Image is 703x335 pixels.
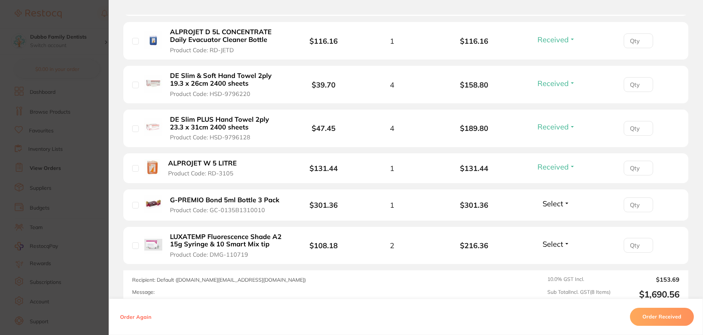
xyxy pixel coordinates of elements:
span: Product Code: DMG-110719 [170,251,248,258]
input: Qty [624,197,653,212]
span: Received [537,79,569,88]
b: $131.44 [433,164,515,172]
span: Product Code: GC-0135B1310010 [170,207,265,213]
b: LUXATEMP Fluorescence Shade A2 15g Syringe & 10 Smart Mix tip [170,233,283,248]
span: 10.0 % GST Incl. [547,276,610,283]
button: Received [535,162,577,171]
b: $131.44 [309,164,338,173]
span: Product Code: RD-3105 [168,170,233,177]
button: Received [535,122,577,131]
button: DE Slim PLUS Hand Towel 2ply 23.3 x 31cm 2400 sheets Product Code: HSD-9796128 [168,115,286,141]
span: Sub Total Incl. GST ( 8 Items) [547,289,610,300]
b: G-PREMIO Bond 5ml Bottle 3 Pack [170,196,279,204]
span: Select [543,239,563,249]
img: DE Slim & Soft Hand Towel 2ply 19.3 x 26cm 2400 sheets [144,75,162,93]
b: ALPROJET W 5 LITRE [168,160,237,167]
span: Product Code: HSD-9796220 [170,90,250,97]
input: Qty [624,238,653,253]
span: Product Code: RD-JETD [170,47,234,53]
b: $301.36 [433,201,515,209]
b: $47.45 [312,124,336,133]
button: Order Again [118,314,153,320]
b: $116.16 [309,36,338,46]
img: DE Slim PLUS Hand Towel 2ply 23.3 x 31cm 2400 sheets [144,118,162,136]
button: G-PREMIO Bond 5ml Bottle 3 Pack Product Code: GC-0135B1310010 [168,196,286,214]
b: $216.36 [433,241,515,250]
b: $189.80 [433,124,515,132]
button: ALPROJET D 5L CONCENTRATE Daily Evacuator Cleaner Bottle Product Code: RD-JETD [168,28,286,54]
input: Qty [624,33,653,48]
button: Order Received [630,308,694,326]
b: $301.36 [309,200,338,210]
span: 1 [390,164,394,172]
span: Received [537,122,569,131]
button: DE Slim & Soft Hand Towel 2ply 19.3 x 26cm 2400 sheets Product Code: HSD-9796220 [168,72,286,97]
b: DE Slim PLUS Hand Towel 2ply 23.3 x 31cm 2400 sheets [170,116,283,131]
input: Qty [624,121,653,136]
span: Received [537,35,569,44]
span: Product Code: HSD-9796128 [170,134,250,140]
button: Select [540,239,572,249]
img: ALPROJET D 5L CONCENTRATE Daily Evacuator Cleaner Bottle [144,31,162,49]
img: G-PREMIO Bond 5ml Bottle 3 Pack [144,195,162,213]
output: $153.69 [616,276,680,283]
input: Qty [624,77,653,92]
span: Recipient: Default ( [DOMAIN_NAME][EMAIL_ADDRESS][DOMAIN_NAME] ) [132,277,306,283]
button: Received [535,35,577,44]
button: LUXATEMP Fluorescence Shade A2 15g Syringe & 10 Smart Mix tip Product Code: DMG-110719 [168,233,286,259]
span: 1 [390,37,394,45]
span: Received [537,162,569,171]
img: LUXATEMP Fluorescence Shade A2 15g Syringe & 10 Smart Mix tip [144,236,162,254]
span: Select [543,199,563,208]
span: 1 [390,201,394,209]
button: Select [540,199,572,208]
button: ALPROJET W 5 LITRE Product Code: RD-3105 [166,159,246,177]
label: Message: [132,289,155,295]
input: Qty [624,161,653,175]
b: $39.70 [312,80,336,89]
b: $116.16 [433,37,515,45]
span: 2 [390,241,394,250]
output: $1,690.56 [616,289,680,300]
span: 4 [390,124,394,132]
img: ALPROJET W 5 LITRE [144,159,160,175]
b: DE Slim & Soft Hand Towel 2ply 19.3 x 26cm 2400 sheets [170,72,283,87]
b: $108.18 [309,241,338,250]
button: Received [535,79,577,88]
span: 4 [390,81,394,89]
b: ALPROJET D 5L CONCENTRATE Daily Evacuator Cleaner Bottle [170,28,283,43]
b: $158.80 [433,81,515,89]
